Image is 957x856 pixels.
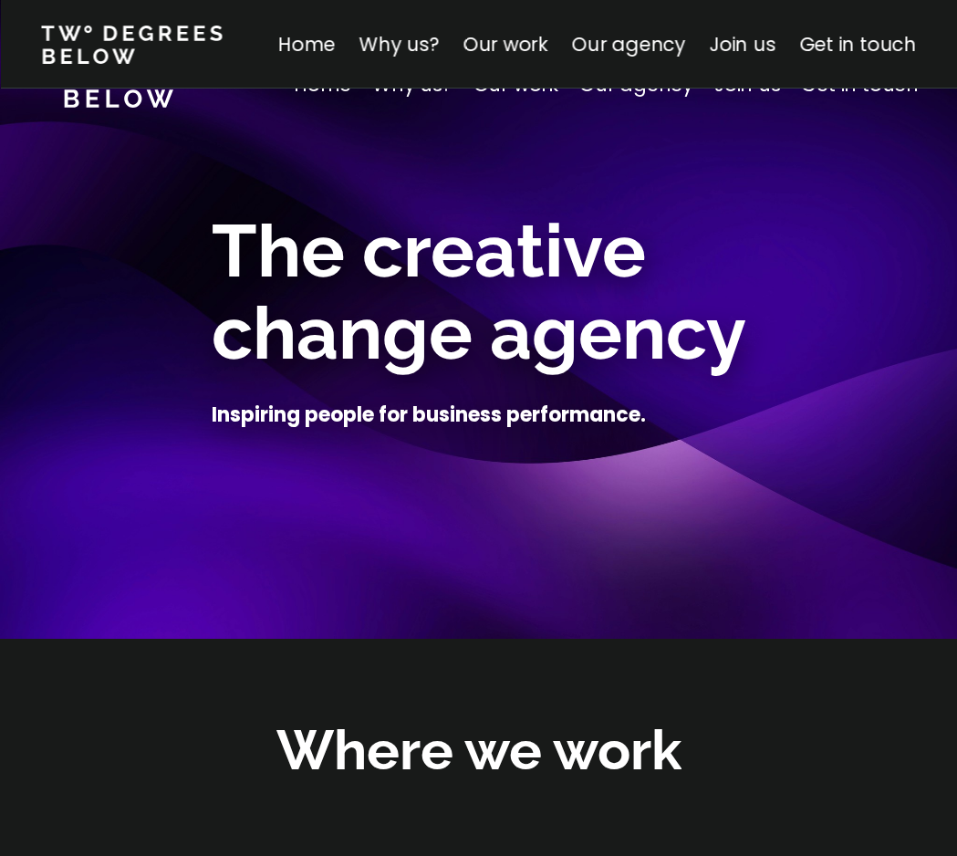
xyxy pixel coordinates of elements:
[463,31,547,57] a: Our work
[359,31,439,57] a: Why us?
[799,31,916,57] a: Get in touch
[212,402,646,429] h4: Inspiring people for business performance.
[276,714,681,788] h2: Where we work
[277,31,335,57] a: Home
[212,208,746,376] span: The creative change agency
[709,31,775,57] a: Join us
[571,31,685,57] a: Our agency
